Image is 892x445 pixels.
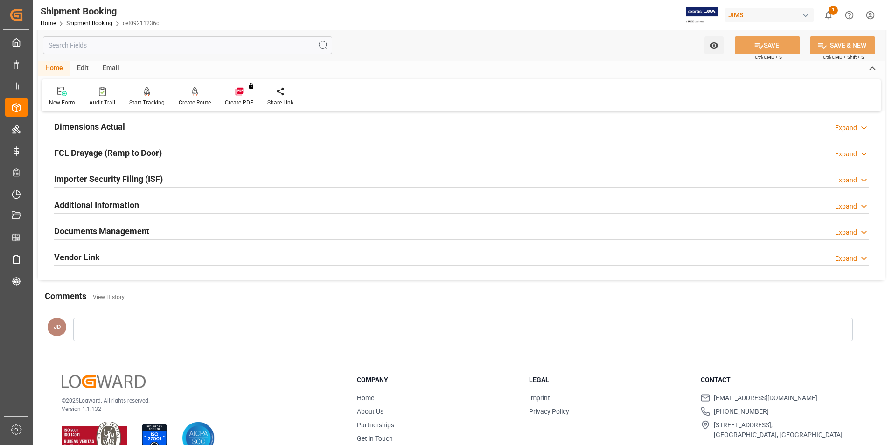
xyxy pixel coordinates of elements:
[357,435,393,442] a: Get in Touch
[839,5,860,26] button: Help Center
[62,405,334,413] p: Version 1.1.132
[54,251,100,264] h2: Vendor Link
[714,393,817,403] span: [EMAIL_ADDRESS][DOMAIN_NAME]
[529,408,569,415] a: Privacy Policy
[735,36,800,54] button: SAVE
[49,98,75,107] div: New Form
[357,421,394,429] a: Partnerships
[835,202,857,211] div: Expand
[818,5,839,26] button: show 1 new notifications
[686,7,718,23] img: Exertis%20JAM%20-%20Email%20Logo.jpg_1722504956.jpg
[835,254,857,264] div: Expand
[70,61,96,76] div: Edit
[89,98,115,107] div: Audit Trail
[357,394,374,402] a: Home
[529,375,690,385] h3: Legal
[38,61,70,76] div: Home
[54,146,162,159] h2: FCL Drayage (Ramp to Door)
[62,375,146,389] img: Logward Logo
[714,407,769,417] span: [PHONE_NUMBER]
[54,225,149,237] h2: Documents Management
[41,4,159,18] div: Shipment Booking
[704,36,724,54] button: open menu
[267,98,293,107] div: Share Link
[129,98,165,107] div: Start Tracking
[725,6,818,24] button: JIMS
[54,323,61,330] span: JD
[66,20,112,27] a: Shipment Booking
[835,175,857,185] div: Expand
[529,394,550,402] a: Imprint
[714,420,843,440] span: [STREET_ADDRESS], [GEOGRAPHIC_DATA], [GEOGRAPHIC_DATA]
[835,149,857,159] div: Expand
[701,375,861,385] h3: Contact
[45,290,86,302] h2: Comments
[725,8,814,22] div: JIMS
[54,120,125,133] h2: Dimensions Actual
[357,408,383,415] a: About Us
[835,228,857,237] div: Expand
[810,36,875,54] button: SAVE & NEW
[755,54,782,61] span: Ctrl/CMD + S
[823,54,864,61] span: Ctrl/CMD + Shift + S
[43,36,332,54] input: Search Fields
[54,173,163,185] h2: Importer Security Filing (ISF)
[829,6,838,15] span: 1
[62,396,334,405] p: © 2025 Logward. All rights reserved.
[96,61,126,76] div: Email
[357,375,517,385] h3: Company
[179,98,211,107] div: Create Route
[54,199,139,211] h2: Additional Information
[93,294,125,300] a: View History
[835,123,857,133] div: Expand
[41,20,56,27] a: Home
